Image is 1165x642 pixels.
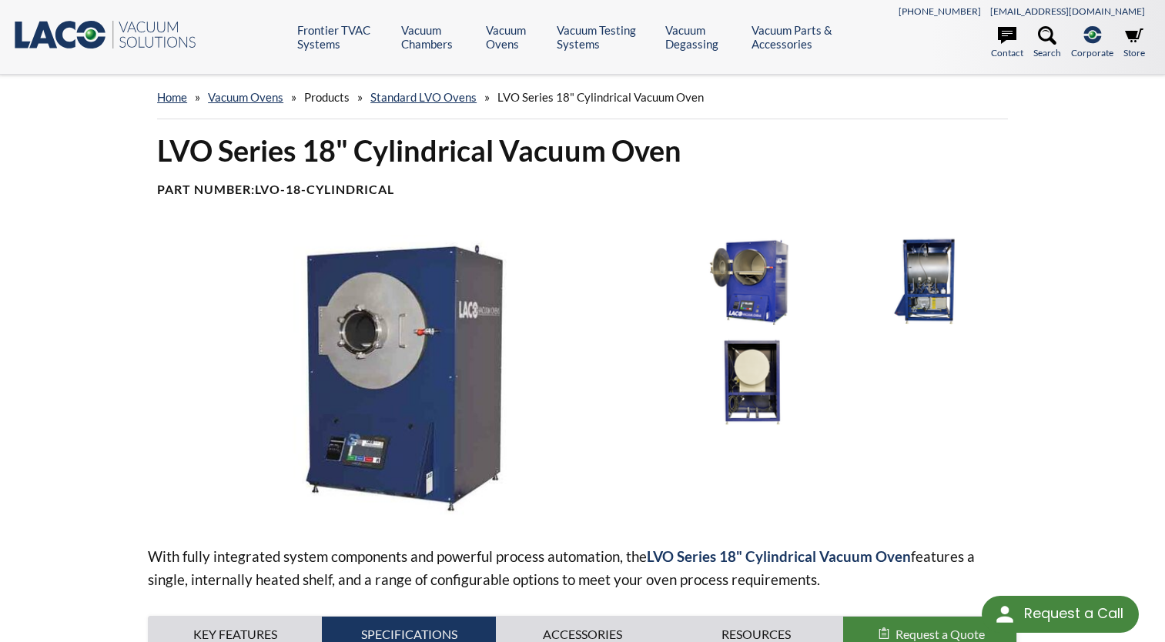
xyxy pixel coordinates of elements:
[208,90,283,104] a: Vacuum Ovens
[497,90,704,104] span: LVO Series 18" Cylindrical Vacuum Oven
[647,547,911,565] strong: LVO Series 18" Cylindrical Vacuum Oven
[1071,45,1113,60] span: Corporate
[669,336,835,429] img: Vacuum Oven Cylindrical Chamber, rear view
[157,90,187,104] a: home
[752,23,864,51] a: Vacuum Parts & Accessories
[370,90,477,104] a: Standard LVO Ovens
[401,23,474,51] a: Vacuum Chambers
[304,90,350,104] span: Products
[899,5,981,17] a: [PHONE_NUMBER]
[255,182,394,196] b: LVO-18-Cylindrical
[990,5,1145,17] a: [EMAIL_ADDRESS][DOMAIN_NAME]
[991,26,1023,60] a: Contact
[843,235,1009,328] img: Vacuum Oven Cylindrical Chamber, side view
[669,235,835,328] img: Vacuum Oven Cylindrical Chamber Open Door, front view
[148,545,1017,591] p: With fully integrated system components and powerful process automation, the features a single, i...
[1024,596,1123,631] div: Request a Call
[486,23,544,51] a: Vacuum Ovens
[148,235,657,520] img: Vacuum Oven Cylindrical Chamber front angle view
[1033,26,1061,60] a: Search
[993,602,1017,627] img: round button
[1123,26,1145,60] a: Store
[157,132,1008,169] h1: LVO Series 18" Cylindrical Vacuum Oven
[297,23,390,51] a: Frontier TVAC Systems
[157,182,1008,198] h4: Part Number:
[896,627,985,641] span: Request a Quote
[157,75,1008,119] div: » » » »
[665,23,740,51] a: Vacuum Degassing
[982,596,1139,633] div: Request a Call
[557,23,654,51] a: Vacuum Testing Systems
